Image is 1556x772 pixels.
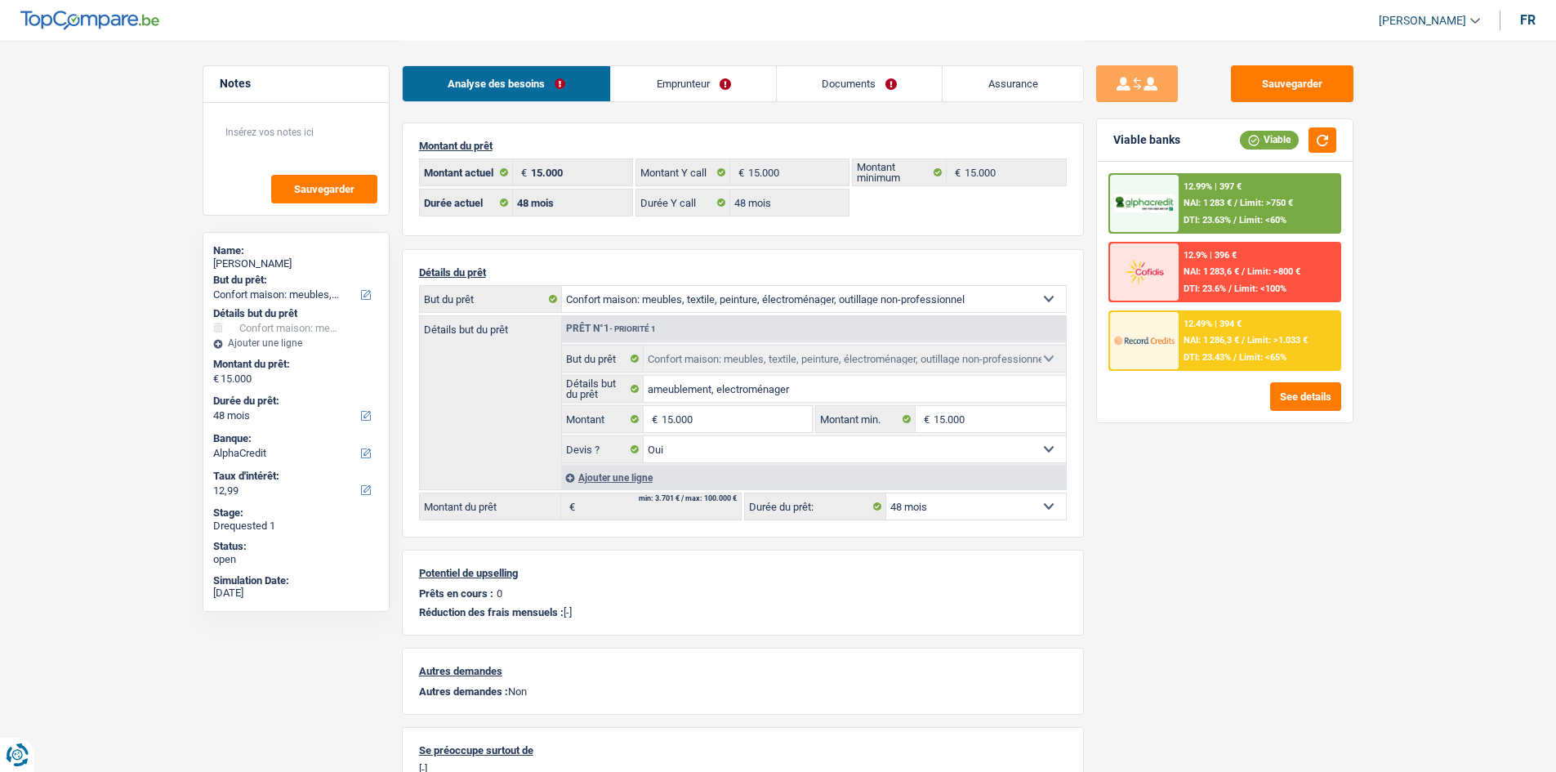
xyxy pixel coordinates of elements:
[1184,266,1239,277] span: NAI: 1 283,6 €
[943,66,1083,101] a: Assurance
[220,77,372,91] h5: Notes
[1234,283,1286,294] span: Limit: <100%
[639,495,737,502] div: min: 3.701 € / max: 100.000 €
[916,406,934,432] span: €
[562,376,644,402] label: Détails but du prêt
[213,540,379,553] div: Status:
[777,66,943,101] a: Documents
[1184,335,1239,346] span: NAI: 1 286,3 €
[213,574,379,587] div: Simulation Date:
[1234,198,1237,208] span: /
[636,159,730,185] label: Montant Y call
[1233,352,1237,363] span: /
[420,286,562,312] label: But du prêt
[1247,335,1308,346] span: Limit: >1.033 €
[947,159,965,185] span: €
[1184,250,1237,261] div: 12.9% | 396 €
[20,11,159,30] img: TopCompare Logo
[419,685,1067,698] p: Non
[213,506,379,520] div: Stage:
[420,190,514,216] label: Durée actuel
[562,436,644,462] label: Devis ?
[213,432,376,445] label: Banque:
[271,175,377,203] button: Sauvegarder
[419,606,564,618] span: Réduction des frais mensuels :
[213,520,379,533] div: Drequested 1
[1366,7,1480,34] a: [PERSON_NAME]
[1231,65,1353,102] button: Sauvegarder
[1520,12,1536,28] div: fr
[419,744,1067,756] p: Se préoccupe surtout de
[1242,266,1245,277] span: /
[419,266,1067,279] p: Détails du prêt
[497,587,502,600] p: 0
[213,373,219,386] span: €
[1114,325,1175,355] img: Record Credits
[213,587,379,600] div: [DATE]
[1228,283,1232,294] span: /
[644,406,662,432] span: €
[609,324,656,333] span: - Priorité 1
[403,66,611,101] a: Analyse des besoins
[745,493,886,520] label: Durée du prêt:
[213,274,376,287] label: But du prêt:
[213,470,376,483] label: Taux d'intérêt:
[1184,215,1231,225] span: DTI: 23.63%
[1113,133,1180,147] div: Viable banks
[419,665,1067,677] p: Autres demandes
[1240,131,1299,149] div: Viable
[853,159,947,185] label: Montant minimum
[611,66,776,101] a: Emprunteur
[213,257,379,270] div: [PERSON_NAME]
[419,140,1067,152] p: Montant du prêt
[213,244,379,257] div: Name:
[636,190,730,216] label: Durée Y call
[561,493,579,520] span: €
[1184,283,1226,294] span: DTI: 23.6%
[1233,215,1237,225] span: /
[562,324,660,334] div: Prêt n°1
[1184,319,1242,329] div: 12.49% | 394 €
[420,159,514,185] label: Montant actuel
[1270,382,1341,411] button: See details
[213,307,379,320] div: Détails but du prêt
[420,493,561,520] label: Montant du prêt
[213,553,379,566] div: open
[562,406,644,432] label: Montant
[1239,215,1286,225] span: Limit: <60%
[513,159,531,185] span: €
[1114,257,1175,287] img: Cofidis
[816,406,916,432] label: Montant min.
[213,337,379,349] div: Ajouter une ligne
[420,316,561,335] label: Détails but du prêt
[1114,194,1175,213] img: AlphaCredit
[1184,352,1231,363] span: DTI: 23.43%
[294,184,354,194] span: Sauvegarder
[1184,181,1242,192] div: 12.99% | 397 €
[419,606,1067,618] p: [-]
[1247,266,1300,277] span: Limit: >800 €
[730,159,748,185] span: €
[561,466,1066,489] div: Ajouter une ligne
[1184,198,1232,208] span: NAI: 1 283 €
[1239,352,1286,363] span: Limit: <65%
[1242,335,1245,346] span: /
[1379,14,1466,28] span: [PERSON_NAME]
[419,567,1067,579] p: Potentiel de upselling
[562,346,644,372] label: But du prêt
[419,587,493,600] p: Prêts en cours :
[213,395,376,408] label: Durée du prêt:
[1240,198,1293,208] span: Limit: >750 €
[419,685,508,698] span: Autres demandes :
[213,358,376,371] label: Montant du prêt:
